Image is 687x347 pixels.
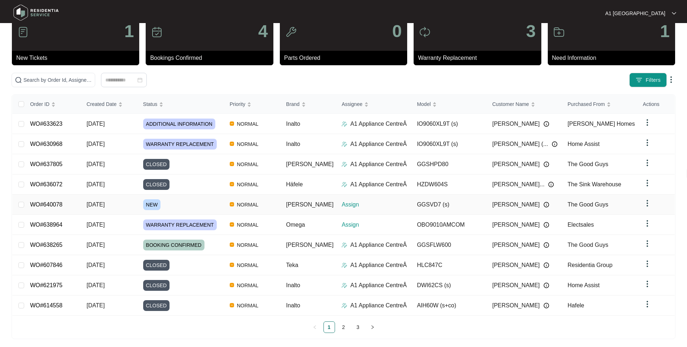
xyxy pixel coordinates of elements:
[342,221,411,229] p: Assign
[342,141,347,147] img: Assigner Icon
[419,26,431,38] img: icon
[143,280,170,291] span: CLOSED
[643,199,652,208] img: dropdown arrow
[411,255,486,275] td: HLC847C
[543,303,549,308] img: Info icon
[643,300,652,308] img: dropdown arrow
[234,180,261,189] span: NORMAL
[234,301,261,310] span: NORMAL
[286,282,300,288] span: Inalto
[338,321,349,333] li: 2
[143,159,170,170] span: CLOSED
[568,262,613,268] span: Residentia Group
[309,321,321,333] button: left
[492,180,545,189] span: [PERSON_NAME]...
[342,242,347,248] img: Assigner Icon
[87,222,105,228] span: [DATE]
[336,95,411,114] th: Assignee
[411,195,486,215] td: GGSVD7 (s)
[672,12,676,15] img: dropdown arrow
[24,95,81,114] th: Order ID
[543,202,549,208] img: Info icon
[568,222,594,228] span: Electsales
[392,23,402,40] p: 0
[643,179,652,187] img: dropdown arrow
[629,73,667,87] button: filter iconFilters
[342,121,347,127] img: Assigner Icon
[418,54,541,62] p: Warranty Replacement
[353,322,364,333] a: 3
[411,114,486,134] td: IO9060XL9T (s)
[568,121,635,127] span: [PERSON_NAME] Homes
[143,240,204,250] span: BOOKING CONFIRMED
[286,302,300,308] span: Inalto
[637,95,675,114] th: Actions
[553,26,565,38] img: icon
[492,200,540,209] span: [PERSON_NAME]
[643,118,652,127] img: dropdown arrow
[411,215,486,235] td: OBO9010AMCOM
[87,141,105,147] span: [DATE]
[543,283,549,288] img: Info icon
[124,23,134,40] p: 1
[286,222,305,228] span: Omega
[16,54,139,62] p: New Tickets
[230,142,234,146] img: Vercel Logo
[411,235,486,255] td: GGSFLW600
[492,241,540,249] span: [PERSON_NAME]
[23,76,92,84] input: Search by Order Id, Assignee Name, Customer Name, Brand and Model
[234,140,261,148] span: NORMAL
[342,100,362,108] span: Assignee
[492,140,548,148] span: [PERSON_NAME] (...
[15,76,22,84] img: search-icon
[643,138,652,147] img: dropdown arrow
[230,263,234,267] img: Vercel Logo
[367,321,378,333] li: Next Page
[543,121,549,127] img: Info icon
[150,54,273,62] p: Bookings Confirmed
[350,241,407,249] p: A1 Appliance CentreÂ
[286,262,298,268] span: Teka
[87,242,105,248] span: [DATE]
[143,260,170,271] span: CLOSED
[234,200,261,209] span: NORMAL
[411,295,486,316] td: AIH60W (s+co)
[284,54,407,62] p: Parts Ordered
[342,182,347,187] img: Assigner Icon
[258,23,268,40] p: 4
[367,321,378,333] button: right
[350,261,407,270] p: A1 Appliance CentreÂ
[342,303,347,308] img: Assigner Icon
[143,199,161,210] span: NEW
[87,282,105,288] span: [DATE]
[350,301,407,310] p: A1 Appliance CentreÂ
[643,239,652,248] img: dropdown arrow
[30,201,62,208] a: WO#640078
[230,121,234,126] img: Vercel Logo
[492,160,540,169] span: [PERSON_NAME]
[234,261,261,270] span: NORMAL
[230,100,246,108] span: Priority
[234,221,261,229] span: NORMAL
[30,100,49,108] span: Order ID
[230,283,234,287] img: Vercel Logo
[11,2,61,23] img: residentia service logo
[87,100,116,108] span: Created Date
[230,162,234,166] img: Vercel Logo
[224,95,281,114] th: Priority
[352,321,364,333] li: 3
[562,95,637,114] th: Purchased From
[309,321,321,333] li: Previous Page
[30,262,62,268] a: WO#607846
[286,201,334,208] span: [PERSON_NAME]
[143,300,170,311] span: CLOSED
[87,262,105,268] span: [DATE]
[492,221,540,229] span: [PERSON_NAME]
[230,243,234,247] img: Vercel Logo
[568,282,600,288] span: Home Assist
[342,262,347,268] img: Assigner Icon
[143,139,217,150] span: WARRANTY REPLACEMENT
[646,76,661,84] span: Filters
[280,95,336,114] th: Brand
[230,222,234,227] img: Vercel Logo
